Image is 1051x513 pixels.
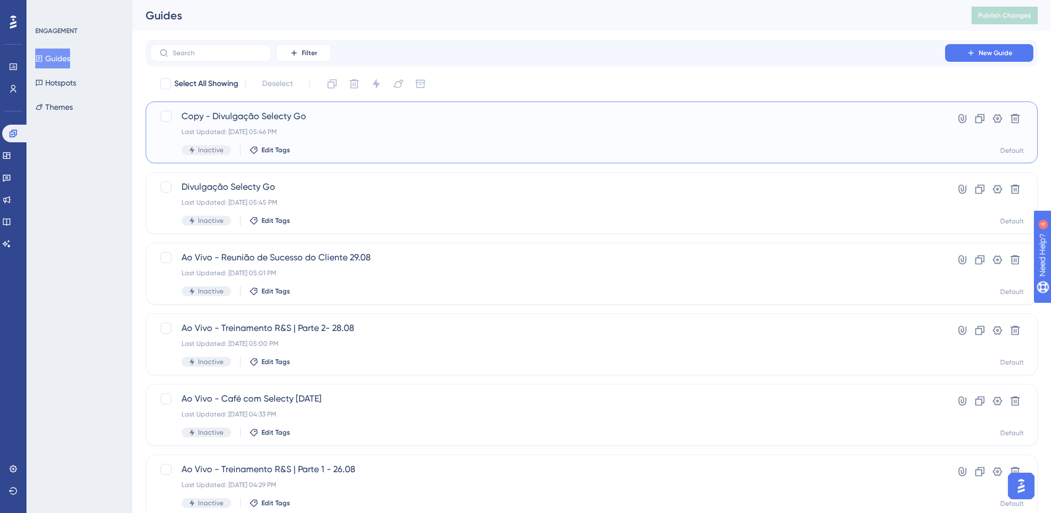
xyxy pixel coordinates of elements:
[35,73,76,93] button: Hotspots
[262,146,290,154] span: Edit Tags
[174,77,238,90] span: Select All Showing
[182,339,914,348] div: Last Updated: [DATE] 05:00 PM
[262,216,290,225] span: Edit Tags
[35,97,73,117] button: Themes
[249,216,290,225] button: Edit Tags
[249,357,290,366] button: Edit Tags
[182,180,914,194] span: Divulgação Selecty Go
[198,357,223,366] span: Inactive
[252,74,303,94] button: Deselect
[182,110,914,123] span: Copy - Divulgação Selecty Go
[1000,499,1024,508] div: Default
[198,499,223,507] span: Inactive
[249,428,290,437] button: Edit Tags
[182,198,914,207] div: Last Updated: [DATE] 05:45 PM
[182,480,914,489] div: Last Updated: [DATE] 04:29 PM
[979,49,1012,57] span: New Guide
[182,463,914,476] span: Ao Vivo - Treinamento R&S | Parte 1 - 26.08
[262,499,290,507] span: Edit Tags
[77,6,80,14] div: 4
[262,287,290,296] span: Edit Tags
[1000,146,1024,155] div: Default
[182,269,914,277] div: Last Updated: [DATE] 05:01 PM
[26,3,69,16] span: Need Help?
[262,428,290,437] span: Edit Tags
[1000,217,1024,226] div: Default
[198,146,223,154] span: Inactive
[198,428,223,437] span: Inactive
[249,287,290,296] button: Edit Tags
[198,287,223,296] span: Inactive
[182,127,914,136] div: Last Updated: [DATE] 05:46 PM
[182,410,914,419] div: Last Updated: [DATE] 04:33 PM
[1005,469,1038,503] iframe: UserGuiding AI Assistant Launcher
[182,392,914,405] span: Ao Vivo - Café com Selecty [DATE]
[972,7,1038,24] button: Publish Changes
[945,44,1033,62] button: New Guide
[302,49,317,57] span: Filter
[249,146,290,154] button: Edit Tags
[35,49,70,68] button: Guides
[276,44,331,62] button: Filter
[1000,429,1024,437] div: Default
[1000,287,1024,296] div: Default
[146,8,944,23] div: Guides
[198,216,223,225] span: Inactive
[249,499,290,507] button: Edit Tags
[1000,358,1024,367] div: Default
[262,77,293,90] span: Deselect
[35,26,77,35] div: ENGAGEMENT
[173,49,262,57] input: Search
[262,357,290,366] span: Edit Tags
[182,251,914,264] span: Ao Vivo - Reunião de Sucesso do Cliente 29.08
[182,322,914,335] span: Ao Vivo - Treinamento R&S | Parte 2- 28.08
[978,11,1031,20] span: Publish Changes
